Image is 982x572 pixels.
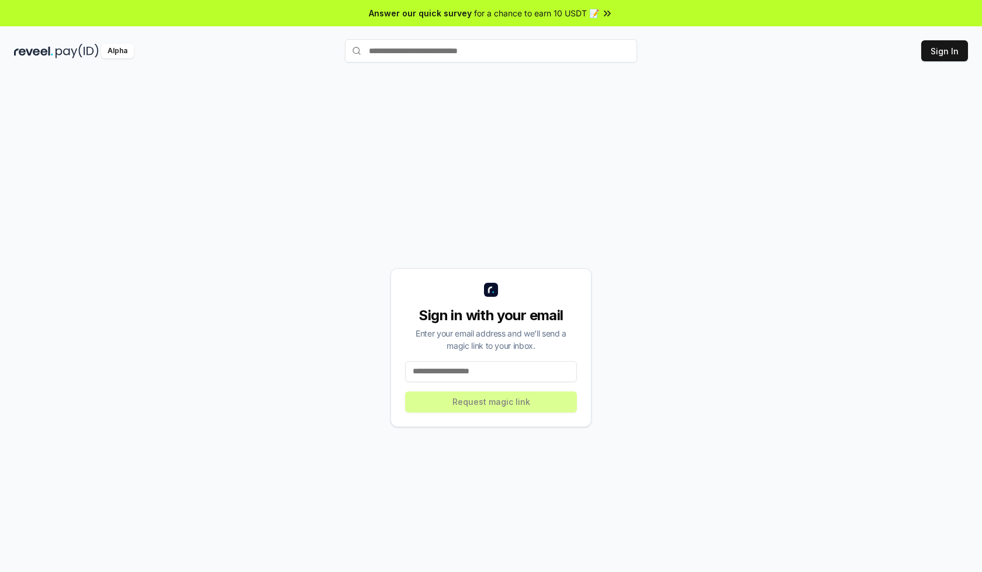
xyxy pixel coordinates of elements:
[101,44,134,58] div: Alpha
[369,7,472,19] span: Answer our quick survey
[921,40,968,61] button: Sign In
[405,306,577,325] div: Sign in with your email
[56,44,99,58] img: pay_id
[405,327,577,352] div: Enter your email address and we’ll send a magic link to your inbox.
[474,7,599,19] span: for a chance to earn 10 USDT 📝
[484,283,498,297] img: logo_small
[14,44,53,58] img: reveel_dark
